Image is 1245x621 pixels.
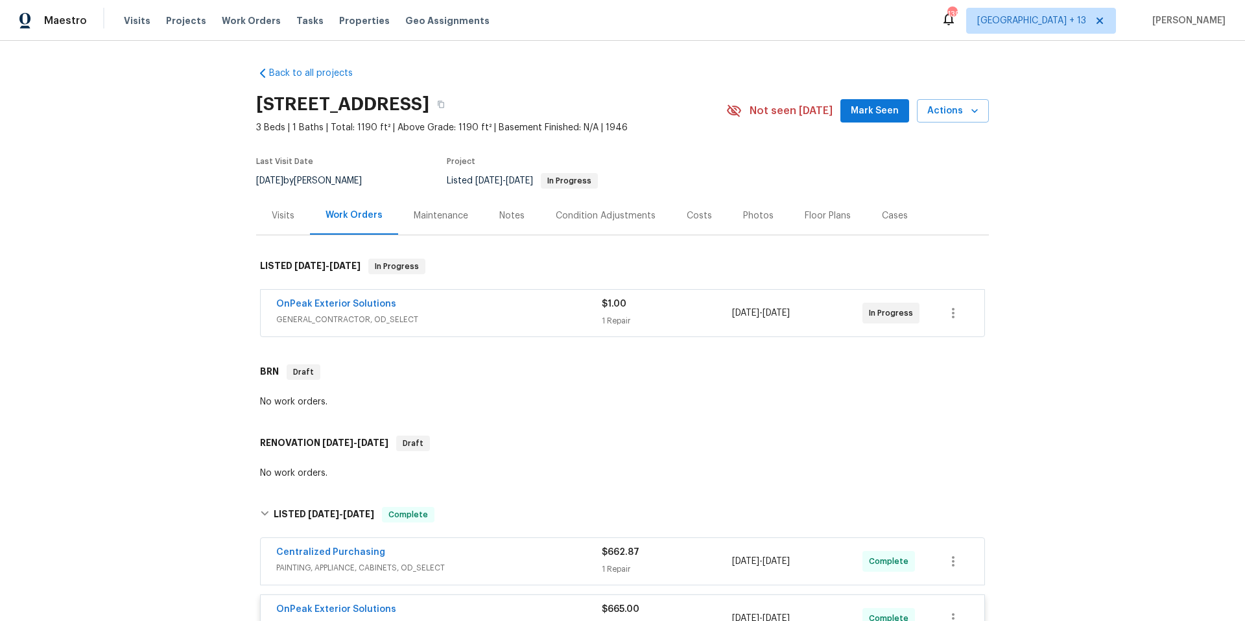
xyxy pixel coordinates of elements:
[851,103,899,119] span: Mark Seen
[397,437,429,450] span: Draft
[405,14,490,27] span: Geo Assignments
[294,261,326,270] span: [DATE]
[339,14,390,27] span: Properties
[322,438,353,447] span: [DATE]
[475,176,503,185] span: [DATE]
[329,261,361,270] span: [DATE]
[222,14,281,27] span: Work Orders
[370,260,424,273] span: In Progress
[869,555,914,568] span: Complete
[288,366,319,379] span: Draft
[256,246,989,287] div: LISTED [DATE]-[DATE]In Progress
[447,158,475,165] span: Project
[383,508,433,521] span: Complete
[414,209,468,222] div: Maintenance
[276,313,602,326] span: GENERAL_CONTRACTOR, OD_SELECT
[260,436,388,451] h6: RENOVATION
[322,438,388,447] span: -
[687,209,712,222] div: Costs
[276,299,396,309] a: OnPeak Exterior Solutions
[429,93,453,116] button: Copy Address
[256,121,726,134] span: 3 Beds | 1 Baths | Total: 1190 ft² | Above Grade: 1190 ft² | Basement Finished: N/A | 1946
[256,494,989,535] div: LISTED [DATE]-[DATE]Complete
[927,103,978,119] span: Actions
[602,605,639,614] span: $665.00
[556,209,656,222] div: Condition Adjustments
[276,561,602,574] span: PAINTING, APPLIANCE, CABINETS, OD_SELECT
[343,510,374,519] span: [DATE]
[256,98,429,111] h2: [STREET_ADDRESS]
[917,99,989,123] button: Actions
[805,209,851,222] div: Floor Plans
[602,563,732,576] div: 1 Repair
[256,423,989,464] div: RENOVATION [DATE]-[DATE]Draft
[124,14,150,27] span: Visits
[732,307,790,320] span: -
[602,314,732,327] div: 1 Repair
[732,309,759,318] span: [DATE]
[260,364,279,380] h6: BRN
[256,176,283,185] span: [DATE]
[447,176,598,185] span: Listed
[977,14,1086,27] span: [GEOGRAPHIC_DATA] + 13
[475,176,533,185] span: -
[732,557,759,566] span: [DATE]
[260,467,985,480] div: No work orders.
[256,351,989,393] div: BRN Draft
[947,8,956,21] div: 139
[260,395,985,408] div: No work orders.
[256,67,381,80] a: Back to all projects
[308,510,374,519] span: -
[1147,14,1226,27] span: [PERSON_NAME]
[750,104,833,117] span: Not seen [DATE]
[357,438,388,447] span: [DATE]
[882,209,908,222] div: Cases
[276,605,396,614] a: OnPeak Exterior Solutions
[274,507,374,522] h6: LISTED
[763,309,790,318] span: [DATE]
[296,16,324,25] span: Tasks
[308,510,339,519] span: [DATE]
[602,548,639,557] span: $662.87
[166,14,206,27] span: Projects
[869,307,918,320] span: In Progress
[256,173,377,189] div: by [PERSON_NAME]
[276,548,385,557] a: Centralized Purchasing
[326,209,383,222] div: Work Orders
[499,209,525,222] div: Notes
[260,259,361,274] h6: LISTED
[602,299,626,309] span: $1.00
[272,209,294,222] div: Visits
[256,158,313,165] span: Last Visit Date
[44,14,87,27] span: Maestro
[840,99,909,123] button: Mark Seen
[542,177,597,185] span: In Progress
[732,555,790,568] span: -
[294,261,361,270] span: -
[763,557,790,566] span: [DATE]
[506,176,533,185] span: [DATE]
[743,209,774,222] div: Photos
